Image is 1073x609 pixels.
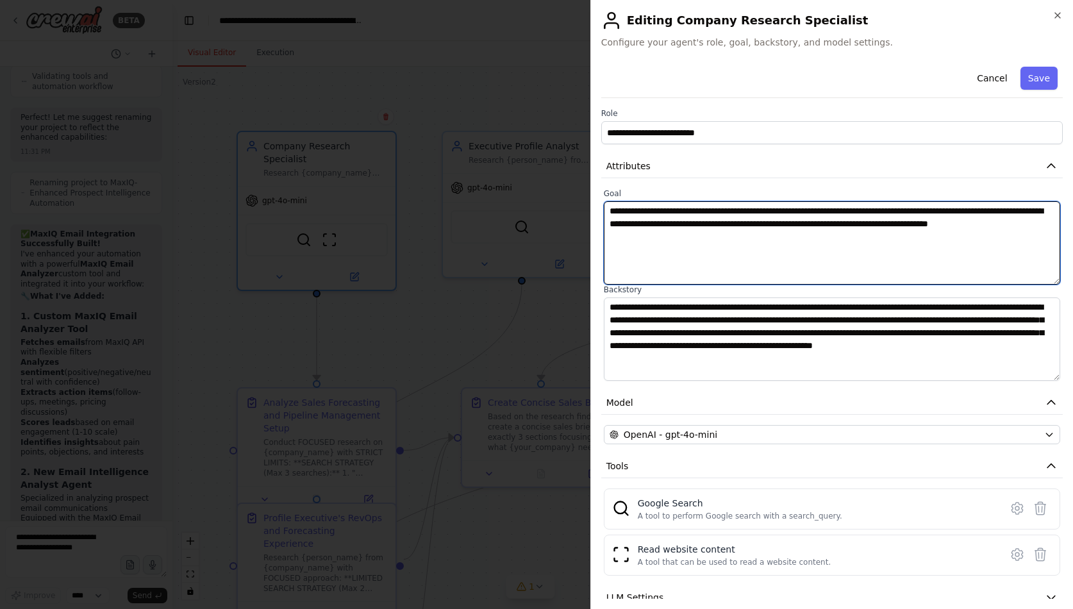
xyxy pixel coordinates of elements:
[604,285,1060,295] label: Backstory
[1029,497,1052,520] button: Delete tool
[601,10,1063,31] h2: Editing Company Research Specialist
[601,391,1063,415] button: Model
[601,36,1063,49] span: Configure your agent's role, goal, backstory, and model settings.
[601,455,1063,478] button: Tools
[612,499,630,517] img: SerplyWebSearchTool
[606,591,664,604] span: LLM Settings
[1006,497,1029,520] button: Configure tool
[601,154,1063,178] button: Attributes
[969,67,1015,90] button: Cancel
[638,543,831,556] div: Read website content
[606,460,629,472] span: Tools
[601,108,1063,119] label: Role
[606,160,651,172] span: Attributes
[624,428,717,441] span: OpenAI - gpt-4o-mini
[638,497,842,510] div: Google Search
[604,425,1060,444] button: OpenAI - gpt-4o-mini
[606,396,633,409] span: Model
[612,546,630,563] img: ScrapeWebsiteTool
[1029,543,1052,566] button: Delete tool
[638,557,831,567] div: A tool that can be used to read a website content.
[604,188,1060,199] label: Goal
[638,511,842,521] div: A tool to perform Google search with a search_query.
[1020,67,1058,90] button: Save
[1006,543,1029,566] button: Configure tool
